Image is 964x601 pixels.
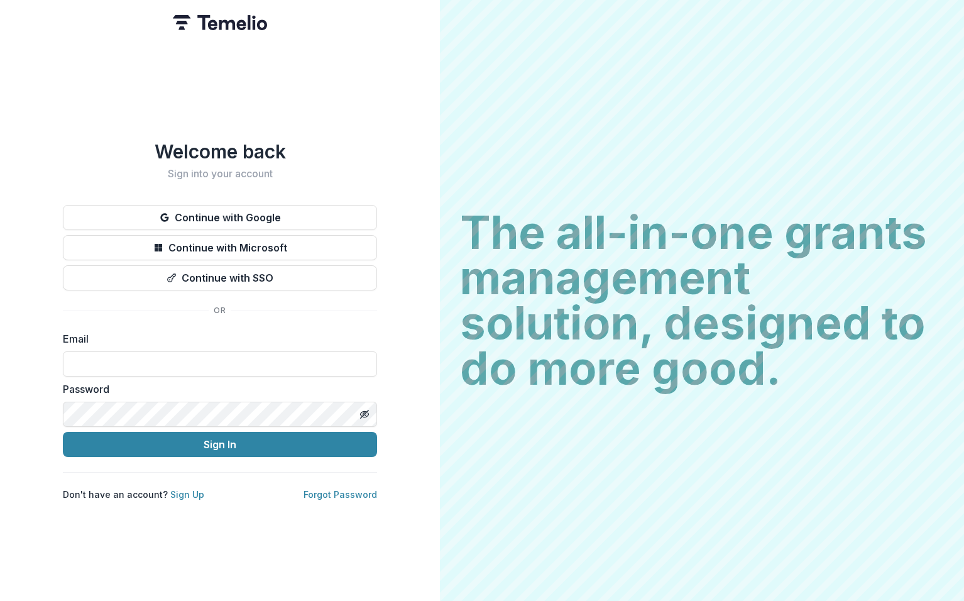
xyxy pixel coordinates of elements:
[304,489,377,500] a: Forgot Password
[63,168,377,180] h2: Sign into your account
[63,265,377,290] button: Continue with SSO
[170,489,204,500] a: Sign Up
[63,382,370,397] label: Password
[63,488,204,501] p: Don't have an account?
[63,331,370,346] label: Email
[354,404,375,424] button: Toggle password visibility
[173,15,267,30] img: Temelio
[63,205,377,230] button: Continue with Google
[63,432,377,457] button: Sign In
[63,235,377,260] button: Continue with Microsoft
[63,140,377,163] h1: Welcome back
